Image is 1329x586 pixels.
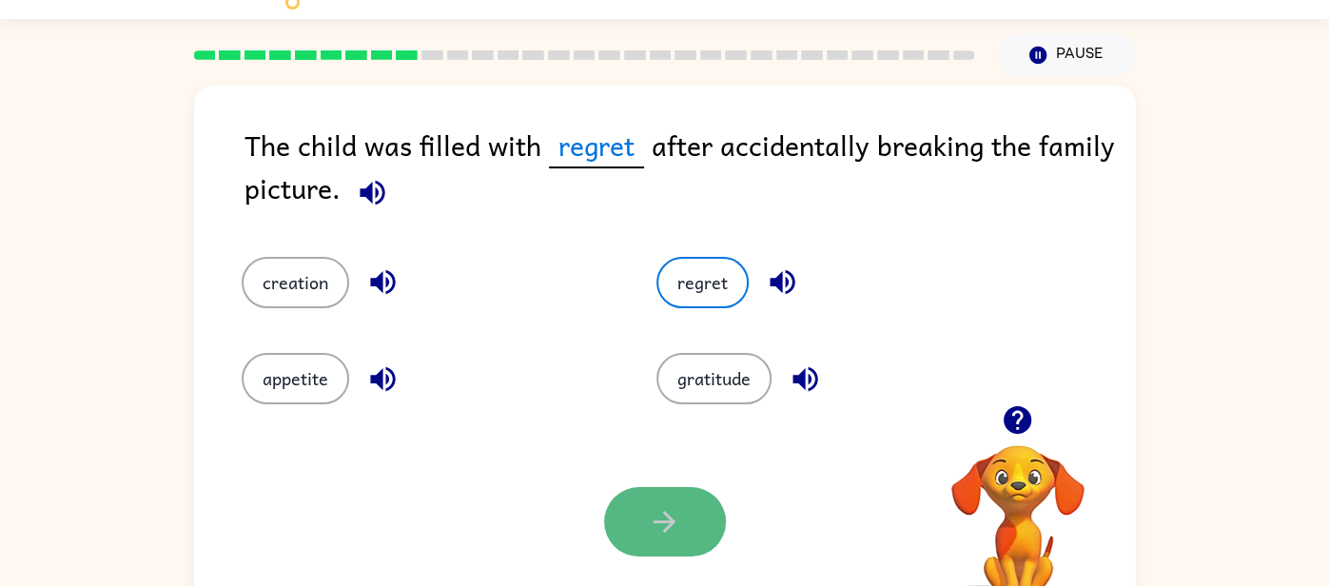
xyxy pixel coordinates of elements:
button: regret [656,257,749,308]
button: Pause [998,33,1136,77]
button: gratitude [656,353,772,404]
span: regret [549,124,644,168]
button: appetite [242,353,349,404]
div: The child was filled with after accidentally breaking the family picture. [244,124,1136,219]
button: creation [242,257,349,308]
